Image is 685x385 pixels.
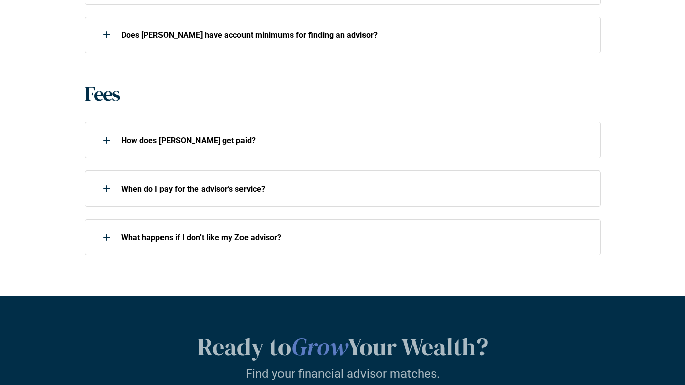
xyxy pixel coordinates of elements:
p: Does [PERSON_NAME] have account minimums for finding an advisor? [121,30,588,40]
p: Find your financial advisor matches. [246,367,440,381]
h1: Fees [85,81,119,106]
p: What happens if I don't like my Zoe advisor? [121,233,588,242]
p: When do I pay for the advisor’s service? [121,184,588,194]
p: How does [PERSON_NAME] get paid? [121,136,588,145]
h2: Ready to Your Wealth? [90,332,596,362]
em: Grow [291,330,348,363]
